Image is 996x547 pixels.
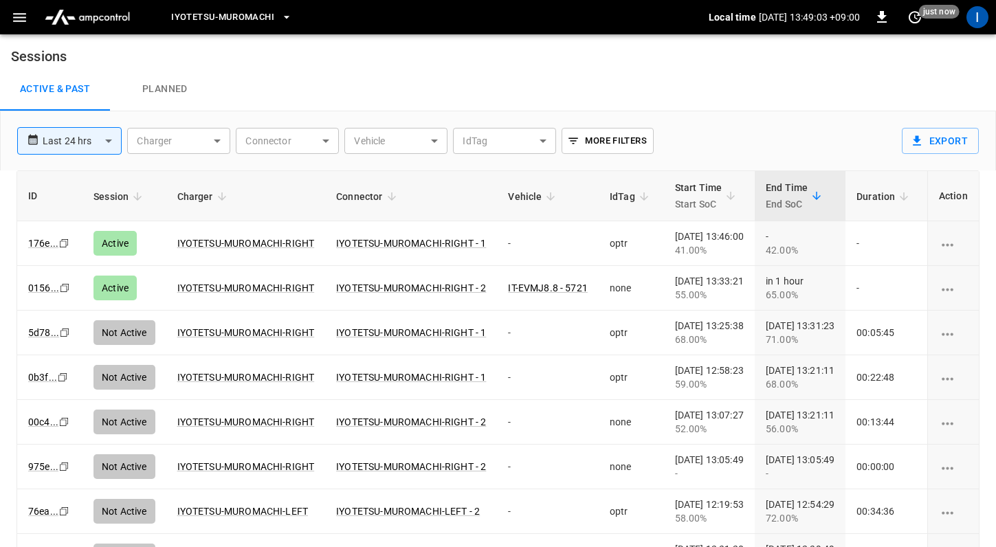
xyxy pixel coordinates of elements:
div: 65.00% [766,288,834,302]
td: - [497,355,599,400]
div: Not Active [93,499,155,524]
div: 68.00% [675,333,744,346]
div: in 1 hour [766,274,834,302]
div: Start Time [675,179,722,212]
div: charging session options [939,415,968,429]
div: copy [58,504,71,519]
a: IYOTETSU-MUROMACHI-RIGHT - 1 [336,327,486,338]
div: 55.00% [675,288,744,302]
span: Iyotetsu-Muromachi [171,10,274,25]
span: Duration [856,188,913,205]
div: [DATE] 13:07:27 [675,408,744,436]
td: none [599,266,664,311]
div: - [766,467,834,480]
span: Vehicle [508,188,560,205]
div: [DATE] 13:21:11 [766,408,834,436]
div: 56.00% [766,422,834,436]
div: [DATE] 13:05:49 [766,453,834,480]
td: 00:22:48 [845,355,924,400]
div: copy [58,414,71,429]
span: Charger [177,188,231,205]
a: 975e... [28,461,58,472]
div: [DATE] 13:21:11 [766,364,834,391]
div: copy [58,280,72,295]
td: optr [599,311,664,355]
div: charging session options [939,326,968,339]
div: 72.00% [766,511,834,525]
a: 5d78... [28,327,59,338]
td: optr [599,489,664,534]
div: - [766,230,834,257]
div: End Time [766,179,808,212]
div: profile-icon [966,6,988,28]
td: - [497,221,599,266]
div: Not Active [93,320,155,345]
div: copy [56,370,70,385]
td: optr [599,355,664,400]
a: IYOTETSU-MUROMACHI-RIGHT - 2 [336,416,486,427]
td: 00:05:45 [845,311,924,355]
div: [DATE] 13:46:00 [675,230,744,257]
span: Session [93,188,146,205]
div: copy [58,325,72,340]
button: set refresh interval [904,6,926,28]
div: Not Active [93,365,155,390]
td: 00:00:00 [845,445,924,489]
a: IYOTETSU-MUROMACHI-RIGHT [177,327,315,338]
a: IYOTETSU-MUROMACHI-LEFT [177,506,308,517]
div: Active [93,231,137,256]
a: 0156... [28,282,59,293]
div: Last 24 hrs [43,128,122,154]
div: Active [93,276,137,300]
a: IYOTETSU-MUROMACHI-RIGHT - 2 [336,282,486,293]
div: charging session options [939,370,968,384]
td: - [497,400,599,445]
div: charging session options [939,281,968,295]
a: 76ea... [28,506,58,517]
a: IYOTETSU-MUROMACHI-RIGHT [177,238,315,249]
td: - [497,311,599,355]
a: IYOTETSU-MUROMACHI-RIGHT [177,461,315,472]
div: charging session options [939,460,968,473]
a: IYOTETSU-MUROMACHI-RIGHT - 2 [336,461,486,472]
td: - [497,489,599,534]
td: - [497,445,599,489]
div: Not Active [93,410,155,434]
td: 00:13:44 [845,400,924,445]
span: IdTag [610,188,653,205]
img: ampcontrol.io logo [39,4,135,30]
a: IYOTETSU-MUROMACHI-LEFT - 2 [336,506,480,517]
div: charging session options [939,236,968,250]
button: More Filters [562,128,653,154]
td: optr [599,221,664,266]
div: - [675,467,744,480]
span: Connector [336,188,400,205]
p: [DATE] 13:49:03 +09:00 [759,10,860,24]
a: Planned [110,67,220,111]
td: - [845,221,924,266]
div: [DATE] 12:54:29 [766,498,834,525]
td: - [845,266,924,311]
div: [DATE] 13:31:23 [766,319,834,346]
div: [DATE] 13:05:49 [675,453,744,480]
a: IYOTETSU-MUROMACHI-RIGHT - 1 [336,238,486,249]
p: Local time [709,10,756,24]
div: [DATE] 13:25:38 [675,319,744,346]
a: 176e... [28,238,58,249]
a: IYOTETSU-MUROMACHI-RIGHT [177,282,315,293]
th: ID [17,171,82,221]
span: Start TimeStart SoC [675,179,740,212]
a: IYOTETSU-MUROMACHI-RIGHT [177,372,315,383]
div: 52.00% [675,422,744,436]
div: copy [58,459,71,474]
div: charging session options [939,504,968,518]
div: copy [58,236,71,251]
div: 59.00% [675,377,744,391]
button: Export [902,128,979,154]
span: just now [919,5,960,19]
th: Action [927,171,979,221]
div: 42.00% [766,243,834,257]
div: [DATE] 12:19:53 [675,498,744,525]
div: Not Active [93,454,155,479]
div: [DATE] 13:33:21 [675,274,744,302]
